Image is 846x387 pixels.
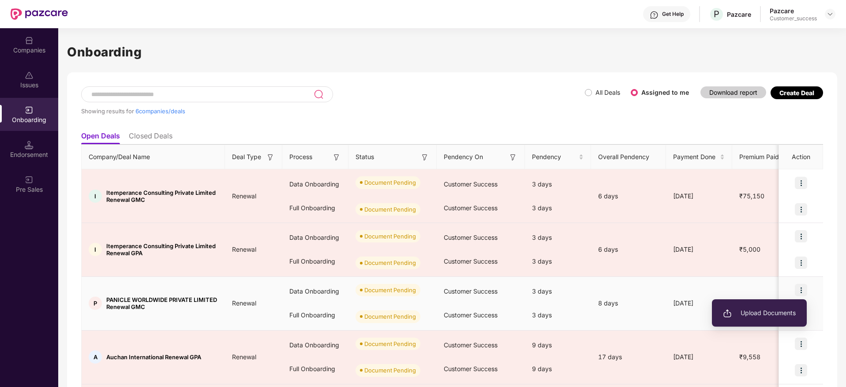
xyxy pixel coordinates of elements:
div: Full Onboarding [282,357,348,381]
button: Download report [700,86,766,98]
img: icon [795,177,807,189]
div: 3 days [525,249,591,273]
div: Data Onboarding [282,226,348,249]
img: icon [795,203,807,216]
div: Document Pending [364,258,416,267]
img: icon [795,257,807,269]
div: Document Pending [364,366,416,375]
img: icon [795,284,807,296]
img: svg+xml;base64,PHN2ZyBpZD0iSXNzdWVzX2Rpc2FibGVkIiB4bWxucz0iaHR0cDovL3d3dy53My5vcmcvMjAwMC9zdmciIH... [25,71,34,80]
img: svg+xml;base64,PHN2ZyB3aWR0aD0iMTYiIGhlaWdodD0iMTYiIHZpZXdCb3g9IjAgMCAxNiAxNiIgZmlsbD0ibm9uZSIgeG... [420,153,429,162]
div: Pazcare [770,7,817,15]
li: Open Deals [81,131,120,144]
img: New Pazcare Logo [11,8,68,20]
span: Deal Type [232,152,261,162]
span: P [714,9,719,19]
span: Upload Documents [723,308,796,318]
div: 17 days [591,352,666,362]
div: Document Pending [364,232,416,241]
h1: Onboarding [67,42,837,62]
div: Full Onboarding [282,249,348,273]
div: 3 days [525,279,591,303]
div: Document Pending [364,286,416,294]
div: Document Pending [364,339,416,348]
span: Customer Success [444,257,498,265]
img: svg+xml;base64,PHN2ZyB3aWR0aD0iMjAiIGhlaWdodD0iMjAiIHZpZXdCb3g9IjAgMCAyMCAyMCIgZmlsbD0ibm9uZSIgeG... [25,175,34,184]
label: All Deals [595,89,620,96]
th: Pendency [525,145,591,169]
div: 9 days [525,333,591,357]
div: P [89,297,102,310]
th: Company/Deal Name [82,145,225,169]
th: Payment Done [666,145,732,169]
span: Renewal [225,192,263,200]
li: Closed Deals [129,131,172,144]
div: Data Onboarding [282,333,348,357]
span: 6 companies/deals [135,108,185,115]
div: Data Onboarding [282,172,348,196]
div: [DATE] [666,245,732,254]
span: Customer Success [444,287,498,295]
div: A [89,350,102,364]
span: Customer Success [444,180,498,188]
div: [DATE] [666,191,732,201]
label: Assigned to me [641,89,689,96]
span: ₹5,000 [732,246,767,253]
span: Process [289,152,312,162]
img: svg+xml;base64,PHN2ZyB3aWR0aD0iMTQuNSIgaGVpZ2h0PSIxNC41IiB2aWV3Qm94PSIwIDAgMTYgMTYiIGZpbGw9Im5vbm... [25,141,34,149]
span: Auchan International Renewal GPA [106,354,201,361]
img: svg+xml;base64,PHN2ZyB3aWR0aD0iMTYiIGhlaWdodD0iMTYiIHZpZXdCb3g9IjAgMCAxNiAxNiIgZmlsbD0ibm9uZSIgeG... [332,153,341,162]
div: Document Pending [364,205,416,214]
div: Create Deal [779,89,814,97]
div: [DATE] [666,298,732,308]
div: Data Onboarding [282,279,348,303]
div: Get Help [662,11,684,18]
div: 8 days [591,298,666,308]
div: Document Pending [364,178,416,187]
img: svg+xml;base64,PHN2ZyBpZD0iSGVscC0zMngzMiIgeG1sbnM9Imh0dHA6Ly93d3cudzMub3JnLzIwMDAvc3ZnIiB3aWR0aD... [650,11,659,19]
img: svg+xml;base64,PHN2ZyB3aWR0aD0iMjAiIGhlaWdodD0iMjAiIHZpZXdCb3g9IjAgMCAyMCAyMCIgZmlsbD0ibm9uZSIgeG... [723,309,732,318]
span: Renewal [225,246,263,253]
div: Showing results for [81,108,585,115]
div: I [89,243,102,256]
span: Pendency On [444,152,483,162]
img: svg+xml;base64,PHN2ZyBpZD0iQ29tcGFuaWVzIiB4bWxucz0iaHR0cDovL3d3dy53My5vcmcvMjAwMC9zdmciIHdpZHRoPS... [25,36,34,45]
span: Renewal [225,353,263,361]
img: svg+xml;base64,PHN2ZyB3aWR0aD0iMjAiIGhlaWdodD0iMjAiIHZpZXdCb3g9IjAgMCAyMCAyMCIgZmlsbD0ibm9uZSIgeG... [25,106,34,115]
img: svg+xml;base64,PHN2ZyB3aWR0aD0iMTYiIGhlaWdodD0iMTYiIHZpZXdCb3g9IjAgMCAxNiAxNiIgZmlsbD0ibm9uZSIgeG... [266,153,275,162]
span: Renewal [225,299,263,307]
div: 9 days [525,357,591,381]
div: I [89,190,102,203]
th: Premium Paid [732,145,790,169]
span: Payment Done [673,152,718,162]
th: Action [779,145,823,169]
div: 6 days [591,191,666,201]
div: 6 days [591,245,666,254]
img: svg+xml;base64,PHN2ZyB3aWR0aD0iMjQiIGhlaWdodD0iMjUiIHZpZXdCb3g9IjAgMCAyNCAyNSIgZmlsbD0ibm9uZSIgeG... [314,89,324,100]
span: ₹9,558 [732,353,767,361]
th: Overall Pendency [591,145,666,169]
div: Full Onboarding [282,303,348,327]
div: 3 days [525,303,591,327]
span: Customer Success [444,365,498,372]
span: PANICLE WORLDWIDE PRIVATE LIMITED Renewal GMC [106,296,218,310]
div: [DATE] [666,352,732,362]
div: Customer_success [770,15,817,22]
img: icon [795,364,807,376]
div: Full Onboarding [282,196,348,220]
img: icon [795,338,807,350]
span: Customer Success [444,311,498,319]
span: Customer Success [444,234,498,241]
span: Itemperance Consulting Private Limited Renewal GMC [106,189,218,203]
img: svg+xml;base64,PHN2ZyB3aWR0aD0iMTYiIGhlaWdodD0iMTYiIHZpZXdCb3g9IjAgMCAxNiAxNiIgZmlsbD0ibm9uZSIgeG... [509,153,517,162]
span: ₹75,150 [732,192,771,200]
div: 3 days [525,172,591,196]
span: Itemperance Consulting Private Limited Renewal GPA [106,242,218,257]
img: icon [795,230,807,242]
span: Customer Success [444,341,498,349]
div: Document Pending [364,312,416,321]
div: 3 days [525,196,591,220]
img: svg+xml;base64,PHN2ZyBpZD0iRHJvcGRvd24tMzJ4MzIiIHhtbG5zPSJodHRwOi8vd3d3LnczLm9yZy8yMDAwL3N2ZyIgd2... [827,11,834,18]
span: Pendency [532,152,577,162]
span: Customer Success [444,204,498,212]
